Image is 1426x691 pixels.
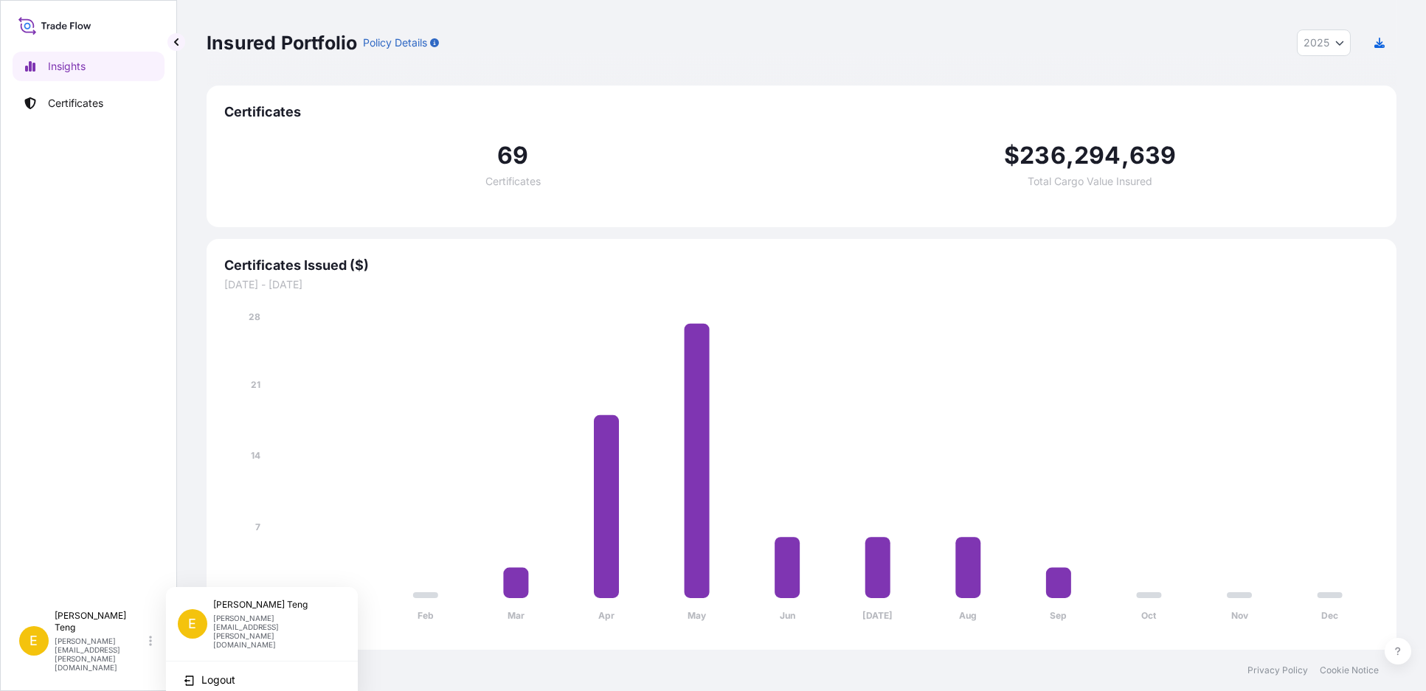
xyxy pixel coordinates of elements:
[251,379,260,390] tspan: 21
[224,277,1379,292] span: [DATE] - [DATE]
[213,599,334,611] p: [PERSON_NAME] Teng
[1142,611,1157,622] tspan: Oct
[188,617,196,631] span: E
[1129,144,1177,167] span: 639
[780,611,795,622] tspan: Jun
[862,611,893,622] tspan: [DATE]
[1297,29,1351,56] button: Year Selector
[1050,611,1067,622] tspan: Sep
[497,144,528,167] span: 69
[1231,611,1249,622] tspan: Nov
[1320,664,1379,676] a: Cookie Notice
[959,611,977,622] tspan: Aug
[1074,144,1121,167] span: 294
[688,611,707,622] tspan: May
[30,633,38,648] span: E
[224,257,1379,274] span: Certificates Issued ($)
[1028,176,1152,187] span: Total Cargo Value Insured
[1004,144,1020,167] span: $
[1321,611,1338,622] tspan: Dec
[363,35,427,50] p: Policy Details
[13,88,165,118] a: Certificates
[224,103,1379,121] span: Certificates
[48,96,103,111] p: Certificates
[251,450,260,461] tspan: 14
[255,521,260,532] tspan: 7
[418,611,434,622] tspan: Feb
[213,614,334,649] p: [PERSON_NAME][EMAIL_ADDRESS][PERSON_NAME][DOMAIN_NAME]
[13,52,165,81] a: Insights
[1304,35,1329,50] span: 2025
[249,311,260,322] tspan: 28
[48,59,86,74] p: Insights
[1121,144,1129,167] span: ,
[1066,144,1074,167] span: ,
[508,611,525,622] tspan: Mar
[207,31,357,55] p: Insured Portfolio
[55,610,146,633] p: [PERSON_NAME] Teng
[1247,664,1308,676] a: Privacy Policy
[485,176,541,187] span: Certificates
[1020,144,1066,167] span: 236
[55,636,146,672] p: [PERSON_NAME][EMAIL_ADDRESS][PERSON_NAME][DOMAIN_NAME]
[201,673,235,687] span: Logout
[598,611,615,622] tspan: Apr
